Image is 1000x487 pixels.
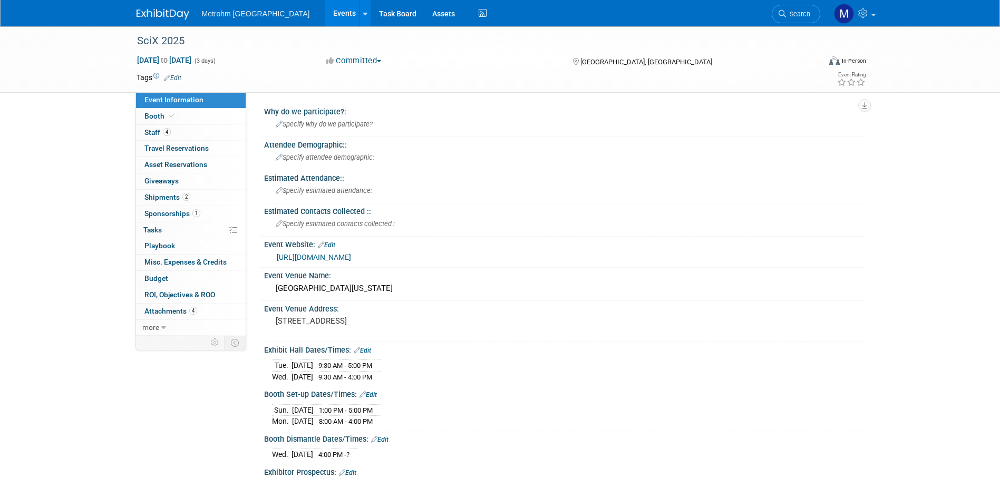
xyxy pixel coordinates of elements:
div: Event Website: [264,237,864,250]
span: Attachments [144,307,197,315]
td: [DATE] [292,371,313,382]
div: Why do we participate?: [264,104,864,117]
a: Edit [164,74,181,82]
a: Event Information [136,92,246,108]
span: Specify attendee demographic: [276,153,374,161]
span: Tasks [143,226,162,234]
div: [GEOGRAPHIC_DATA][US_STATE] [272,280,856,297]
span: [GEOGRAPHIC_DATA], [GEOGRAPHIC_DATA] [580,58,712,66]
span: ROI, Objectives & ROO [144,290,215,299]
a: Attachments4 [136,304,246,319]
span: to [159,56,169,64]
a: Search [772,5,820,23]
td: [DATE] [292,449,313,460]
div: Exhibitor Prospectus: [264,464,864,478]
span: Budget [144,274,168,283]
span: Specify estimated contacts collected : [276,220,395,228]
a: Staff4 [136,125,246,141]
i: Booth reservation complete [169,113,174,119]
img: ExhibitDay [137,9,189,20]
span: 1:00 PM - 5:00 PM [319,406,373,414]
a: Misc. Expenses & Credits [136,255,246,270]
a: Shipments2 [136,190,246,206]
span: 4:00 PM - [318,451,349,459]
span: more [142,323,159,332]
div: Booth Set-up Dates/Times: [264,386,864,400]
span: Misc. Expenses & Credits [144,258,227,266]
a: Tasks [136,222,246,238]
span: Metrohm [GEOGRAPHIC_DATA] [202,9,310,18]
div: Exhibit Hall Dates/Times: [264,342,864,356]
span: Playbook [144,241,175,250]
span: Giveaways [144,177,179,185]
a: Asset Reservations [136,157,246,173]
span: Staff [144,128,171,137]
a: Playbook [136,238,246,254]
span: 9:30 AM - 4:00 PM [318,373,372,381]
span: 2 [182,193,190,201]
td: [DATE] [292,416,314,427]
td: Sun. [272,404,292,416]
a: Sponsorships1 [136,206,246,222]
span: Asset Reservations [144,160,207,169]
td: Wed. [272,371,292,382]
td: Tue. [272,360,292,372]
pre: [STREET_ADDRESS] [276,316,502,326]
span: 4 [163,128,171,136]
span: Specify estimated attendance: [276,187,372,194]
div: Estimated Attendance:: [264,170,864,183]
div: Event Rating [837,72,866,77]
span: [DATE] [DATE] [137,55,192,65]
div: Event Venue Address: [264,301,864,314]
div: SciX 2025 [133,32,804,51]
span: Shipments [144,193,190,201]
div: Attendee Demographic:: [264,137,864,150]
span: Travel Reservations [144,144,209,152]
span: Sponsorships [144,209,200,218]
div: Booth Dismantle Dates/Times: [264,431,864,445]
a: Edit [360,391,377,398]
span: 1 [192,209,200,217]
div: In-Person [841,57,866,65]
td: [DATE] [292,404,314,416]
span: Specify why do we participate? [276,120,373,128]
img: Format-Inperson.png [829,56,840,65]
div: Estimated Contacts Collected :: [264,203,864,217]
a: Edit [318,241,335,249]
td: Toggle Event Tabs [224,336,246,349]
a: Edit [371,436,389,443]
td: Mon. [272,416,292,427]
a: ROI, Objectives & ROO [136,287,246,303]
td: Personalize Event Tab Strip [206,336,225,349]
span: (3 days) [193,57,216,64]
span: 4 [189,307,197,315]
span: Booth [144,112,177,120]
a: [URL][DOMAIN_NAME] [277,253,351,261]
a: more [136,320,246,336]
div: Event Venue Name: [264,268,864,281]
a: Travel Reservations [136,141,246,157]
a: Booth [136,109,246,124]
td: Wed. [272,449,292,460]
span: 8:00 AM - 4:00 PM [319,417,373,425]
span: 9:30 AM - 5:00 PM [318,362,372,369]
td: Tags [137,72,181,83]
td: [DATE] [292,360,313,372]
span: ? [346,451,349,459]
a: Edit [339,469,356,476]
button: Committed [323,55,385,66]
a: Budget [136,271,246,287]
div: Event Format [758,55,867,71]
span: Search [786,10,810,18]
a: Edit [354,347,371,354]
span: Event Information [144,95,203,104]
img: Michelle Simoes [834,4,854,24]
a: Giveaways [136,173,246,189]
